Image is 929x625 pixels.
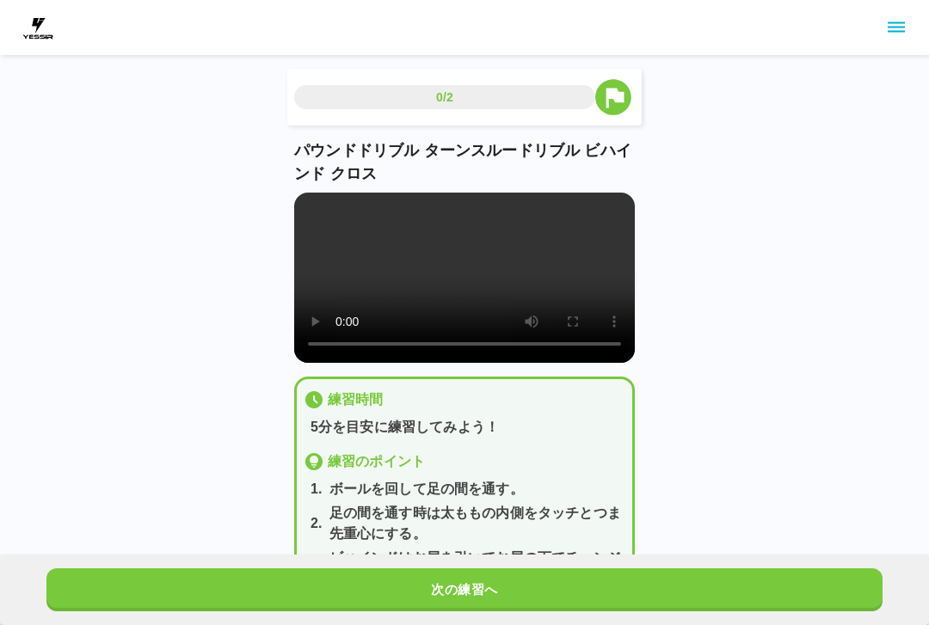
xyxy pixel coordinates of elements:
p: 練習のポイント [328,451,425,472]
p: ビハインドはお尻を引いてお尻の下でチェンジする [329,548,625,589]
p: 2 . [311,513,323,534]
p: 1 . [311,479,323,499]
p: 0/2 [436,89,453,106]
img: dummy [21,10,55,45]
p: 5分を目安に練習してみよう！ [311,417,625,438]
p: 足の間を通す時は太ももの内側をタッチとつま先重心にする。 [329,503,625,544]
button: sidemenu [882,13,911,42]
p: パウンドドリブル ターンスルードリブル ビハインド クロス [294,139,635,186]
p: 練習時間 [328,389,384,410]
p: ボールを回して足の間を通す。 [329,479,524,499]
button: 次の練習へ [46,568,883,611]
